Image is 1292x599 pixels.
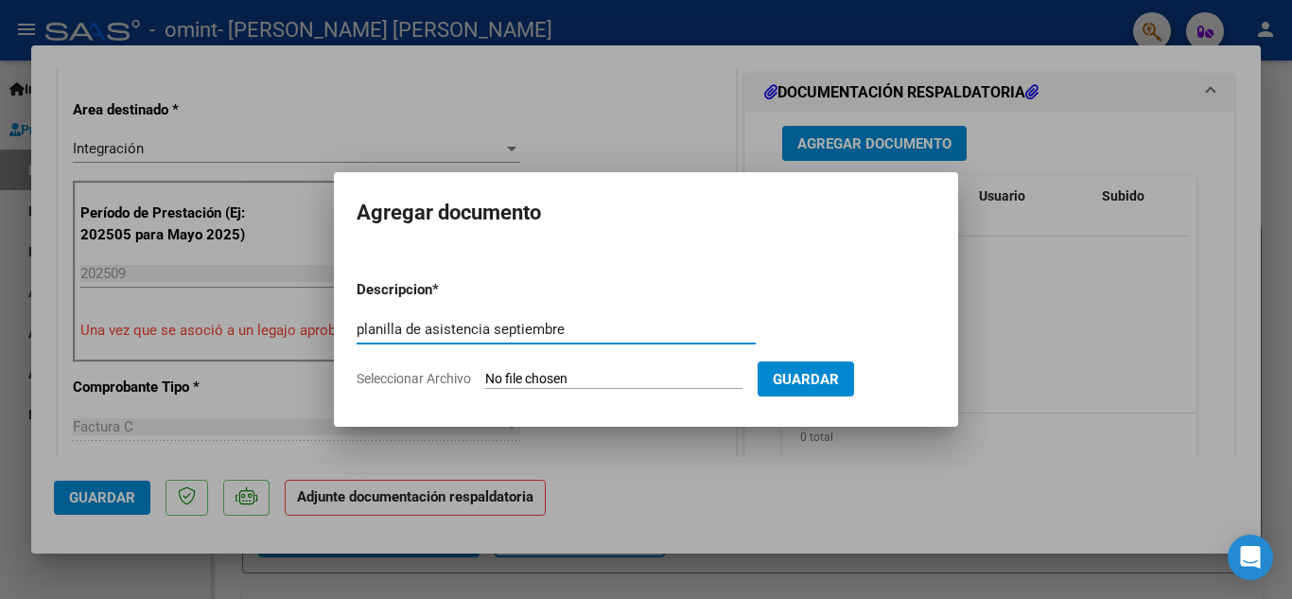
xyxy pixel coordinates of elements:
p: Descripcion [357,279,531,301]
button: Guardar [758,361,854,396]
span: Seleccionar Archivo [357,371,471,386]
span: Guardar [773,371,839,388]
div: Open Intercom Messenger [1228,535,1273,580]
h2: Agregar documento [357,195,935,231]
